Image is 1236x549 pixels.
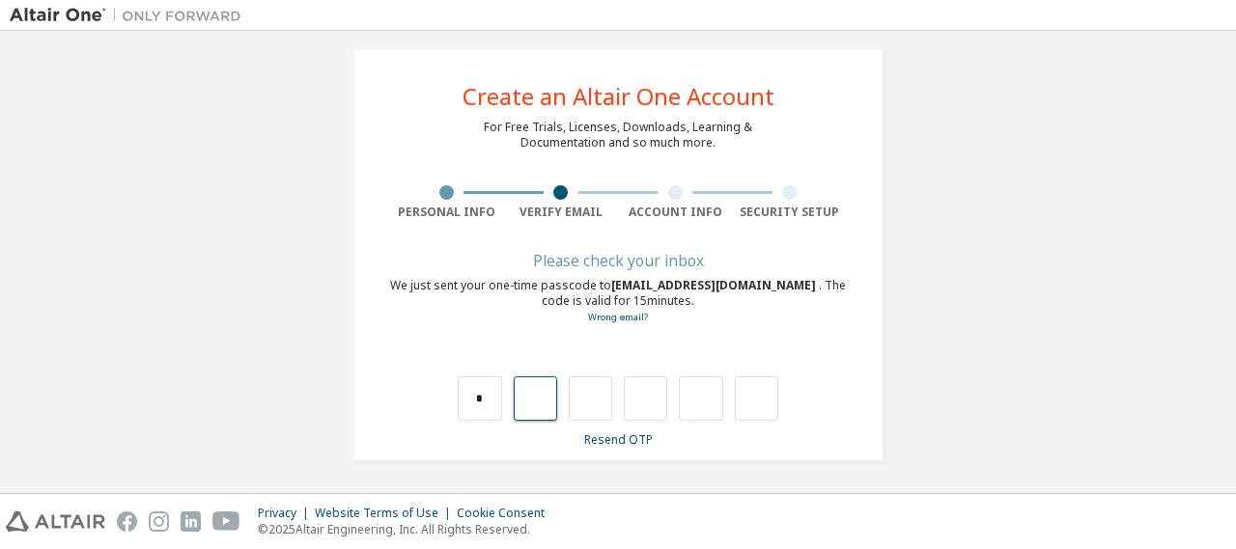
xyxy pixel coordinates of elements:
div: Security Setup [733,205,848,220]
div: Please check your inbox [389,255,847,266]
div: Privacy [258,506,315,521]
img: youtube.svg [212,511,240,532]
div: Cookie Consent [457,506,556,521]
img: altair_logo.svg [6,511,105,532]
span: [EMAIL_ADDRESS][DOMAIN_NAME] [611,277,819,293]
img: linkedin.svg [181,511,201,532]
img: facebook.svg [117,511,137,532]
div: Create an Altair One Account [463,85,774,108]
div: Verify Email [504,205,619,220]
img: Altair One [10,6,251,25]
div: Account Info [618,205,733,220]
div: Website Terms of Use [315,506,457,521]
a: Go back to the registration form [588,311,648,323]
div: We just sent your one-time passcode to . The code is valid for 15 minutes. [389,278,847,325]
p: © 2025 Altair Engineering, Inc. All Rights Reserved. [258,521,556,537]
div: For Free Trials, Licenses, Downloads, Learning & Documentation and so much more. [484,120,752,151]
a: Resend OTP [584,431,653,448]
div: Personal Info [389,205,504,220]
img: instagram.svg [149,511,169,532]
